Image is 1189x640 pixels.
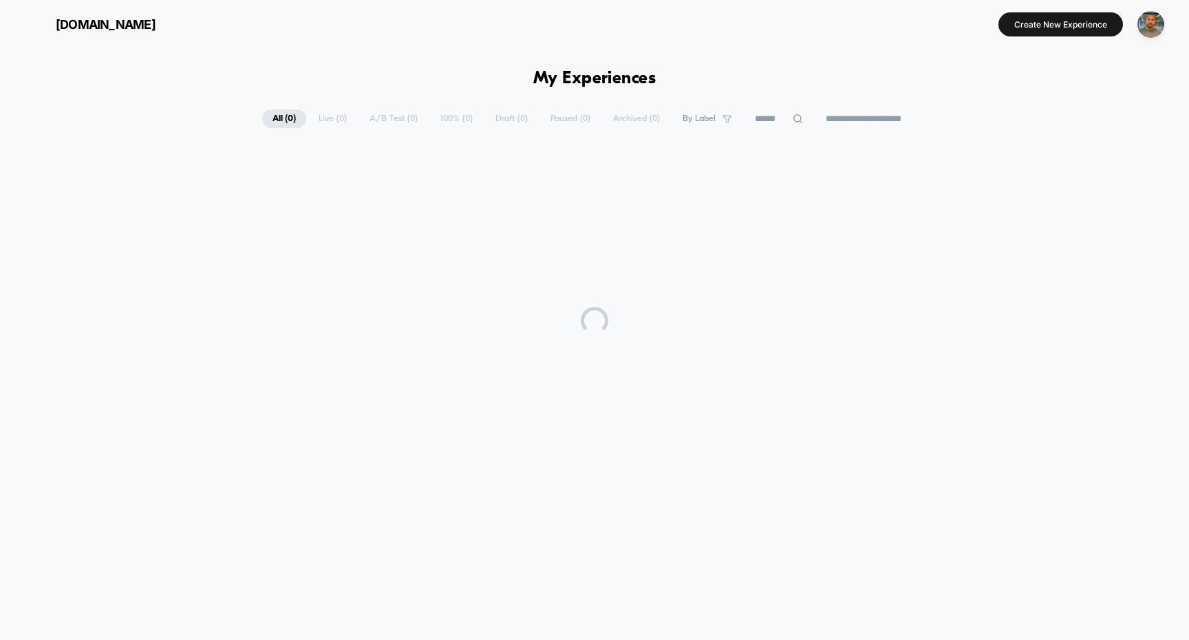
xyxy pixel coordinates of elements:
span: By Label [683,114,716,124]
button: Create New Experience [998,12,1123,36]
img: ppic [1137,11,1164,38]
button: ppic [1133,10,1168,39]
span: [DOMAIN_NAME] [56,17,156,32]
button: [DOMAIN_NAME] [21,13,160,35]
span: All ( 0 ) [262,109,306,128]
h1: My Experiences [533,69,656,89]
